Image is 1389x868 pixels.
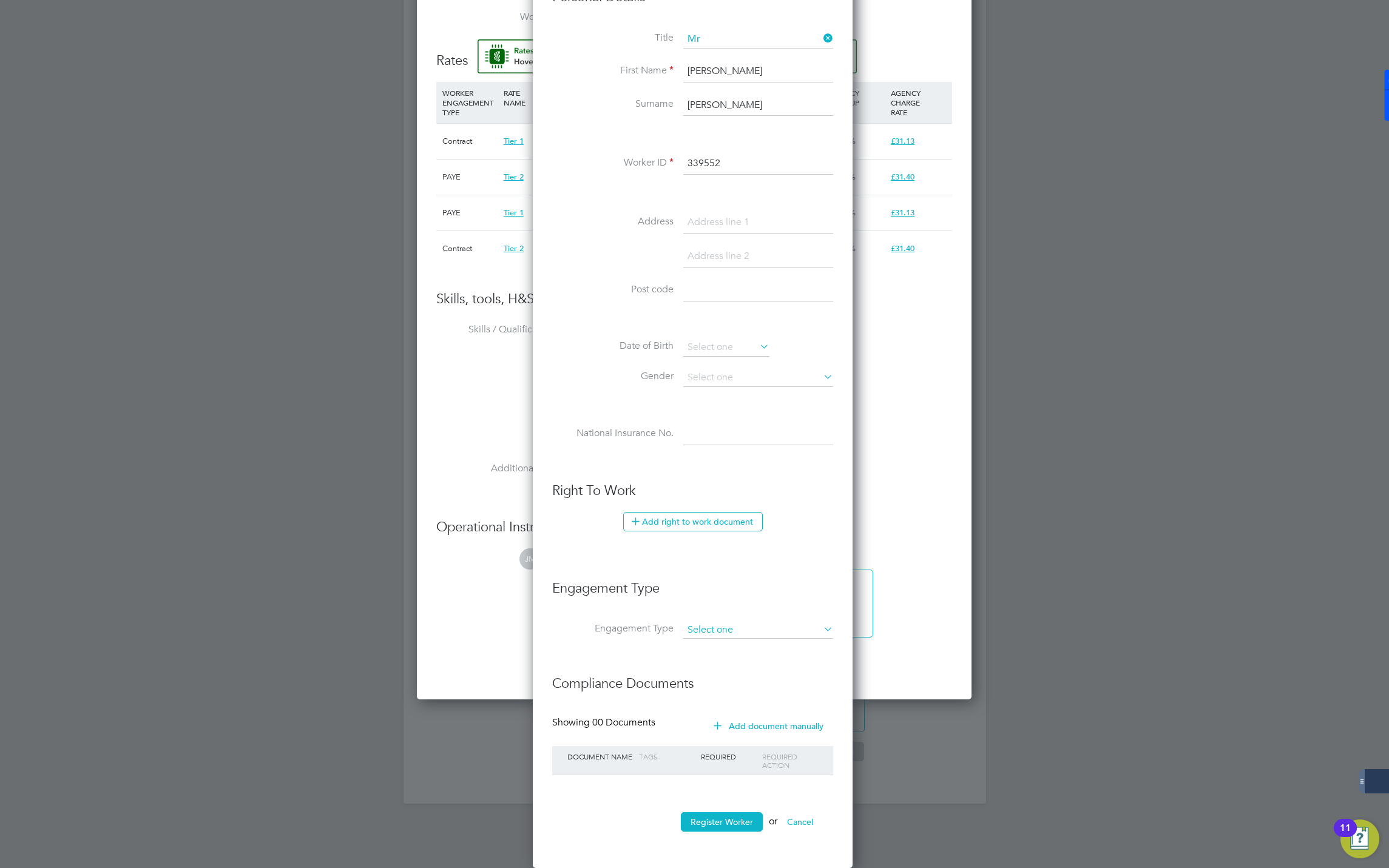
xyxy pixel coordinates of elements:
[683,622,833,639] input: Select one
[683,246,833,267] input: Address line 2
[478,39,857,73] button: Rate Assistant
[681,812,763,832] button: Register Worker
[552,215,674,228] label: Address
[552,427,674,440] label: National Insurance No.
[436,403,558,415] label: Tools
[552,370,674,383] label: Gender
[552,64,674,77] label: First Name
[698,746,760,767] div: Required
[436,323,558,336] label: Skills / Qualifications
[436,519,952,536] h3: Operational Instructions & Comments
[1340,819,1379,858] button: Open Resource Center, 11 new notifications
[436,291,952,308] h3: Skills, tools, H&S
[552,340,674,352] label: Date of Birth
[519,548,541,570] span: JM
[504,172,524,182] span: Tier 2
[891,172,914,182] span: £31.40
[683,30,833,49] input: Select one
[759,746,821,775] div: Required Action
[504,243,524,254] span: Tier 2
[504,207,524,218] span: Tier 1
[891,136,914,146] span: £31.13
[705,716,833,736] button: Add document manually
[683,338,769,357] input: Select one
[552,482,833,500] h3: Right To Work
[436,39,952,70] h3: Rates
[552,663,833,693] h3: Compliance Documents
[683,369,833,387] input: Select one
[592,716,655,728] span: 00 Documents
[439,124,501,159] div: Contract
[439,231,501,266] div: Contract
[777,812,823,832] button: Cancel
[552,98,674,110] label: Surname
[888,82,949,123] div: AGENCY CHARGE RATE
[552,622,674,635] label: Engagement Type
[501,82,582,113] div: RATE NAME
[436,11,558,24] label: Worker
[504,136,524,146] span: Tier 1
[552,568,833,597] h3: Engagement Type
[683,212,833,234] input: Address line 1
[436,462,558,475] label: Additional H&S
[552,32,674,44] label: Title
[439,82,501,123] div: WORKER ENGAGEMENT TYPE
[552,156,674,169] label: Worker ID
[636,746,698,767] div: Tags
[439,160,501,195] div: PAYE
[891,243,914,254] span: £31.40
[891,207,914,218] span: £31.13
[439,195,501,230] div: PAYE
[826,82,888,113] div: AGENCY MARKUP
[564,746,636,767] div: Document Name
[552,812,833,844] li: or
[1340,828,1351,844] div: 11
[552,716,658,729] div: Showing
[552,283,674,296] label: Post code
[623,512,763,531] button: Add right to work document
